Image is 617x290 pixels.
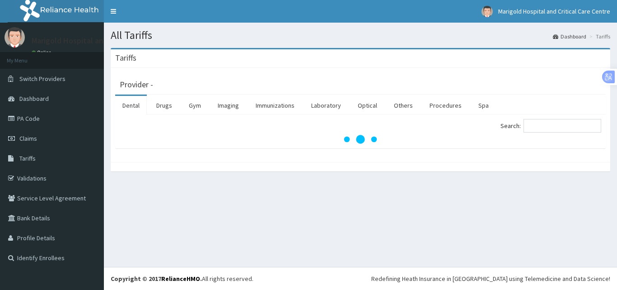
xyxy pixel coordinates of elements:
[500,119,601,133] label: Search:
[19,95,49,103] span: Dashboard
[19,154,36,162] span: Tariffs
[120,81,153,89] h3: Provider -
[111,29,610,41] h1: All Tariffs
[371,274,610,283] div: Redefining Heath Insurance in [GEOGRAPHIC_DATA] using Telemedicine and Data Science!
[111,275,202,283] strong: Copyright © 2017 .
[5,27,25,48] img: User Image
[387,96,420,115] a: Others
[210,96,246,115] a: Imaging
[422,96,469,115] a: Procedures
[248,96,302,115] a: Immunizations
[524,119,601,133] input: Search:
[104,267,617,290] footer: All rights reserved.
[19,134,37,143] span: Claims
[351,96,384,115] a: Optical
[304,96,348,115] a: Laboratory
[32,49,53,56] a: Online
[342,121,379,157] svg: audio-loading
[471,96,496,115] a: Spa
[498,7,610,15] span: Marigold Hospital and Critical Care Centre
[161,275,200,283] a: RelianceHMO
[19,75,65,83] span: Switch Providers
[553,33,586,40] a: Dashboard
[115,54,136,62] h3: Tariffs
[32,37,178,45] p: Marigold Hospital and Critical Care Centre
[587,33,610,40] li: Tariffs
[115,96,147,115] a: Dental
[149,96,179,115] a: Drugs
[182,96,208,115] a: Gym
[481,6,493,17] img: User Image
